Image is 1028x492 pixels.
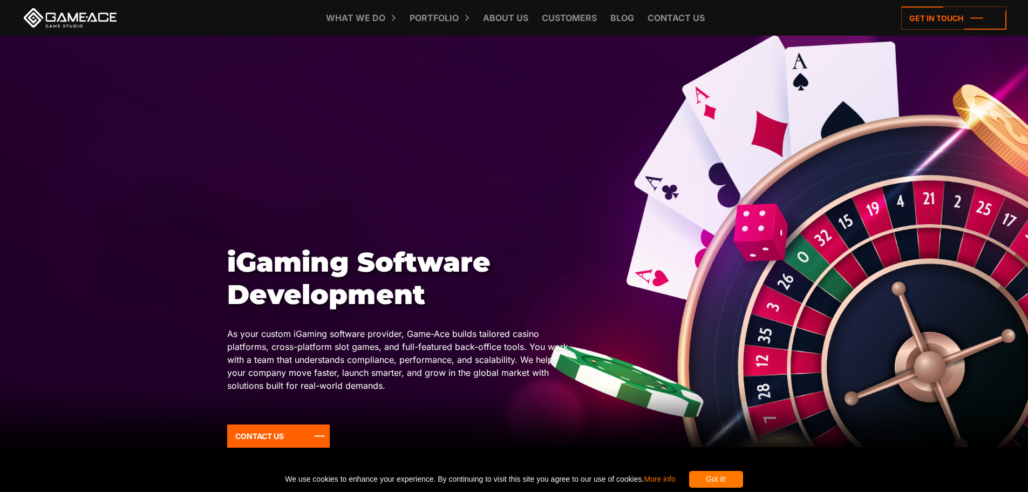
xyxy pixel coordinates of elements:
div: Got it! [689,471,743,488]
a: Contact Us [227,424,330,448]
span: We use cookies to enhance your experience. By continuing to visit this site you agree to our use ... [285,471,675,488]
a: Get in touch [901,6,1006,30]
p: As your custom iGaming software provider, Game-Ace builds tailored casino platforms, cross-platfo... [227,327,571,392]
h1: iGaming Software Development [227,246,571,311]
a: More info [644,475,675,483]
